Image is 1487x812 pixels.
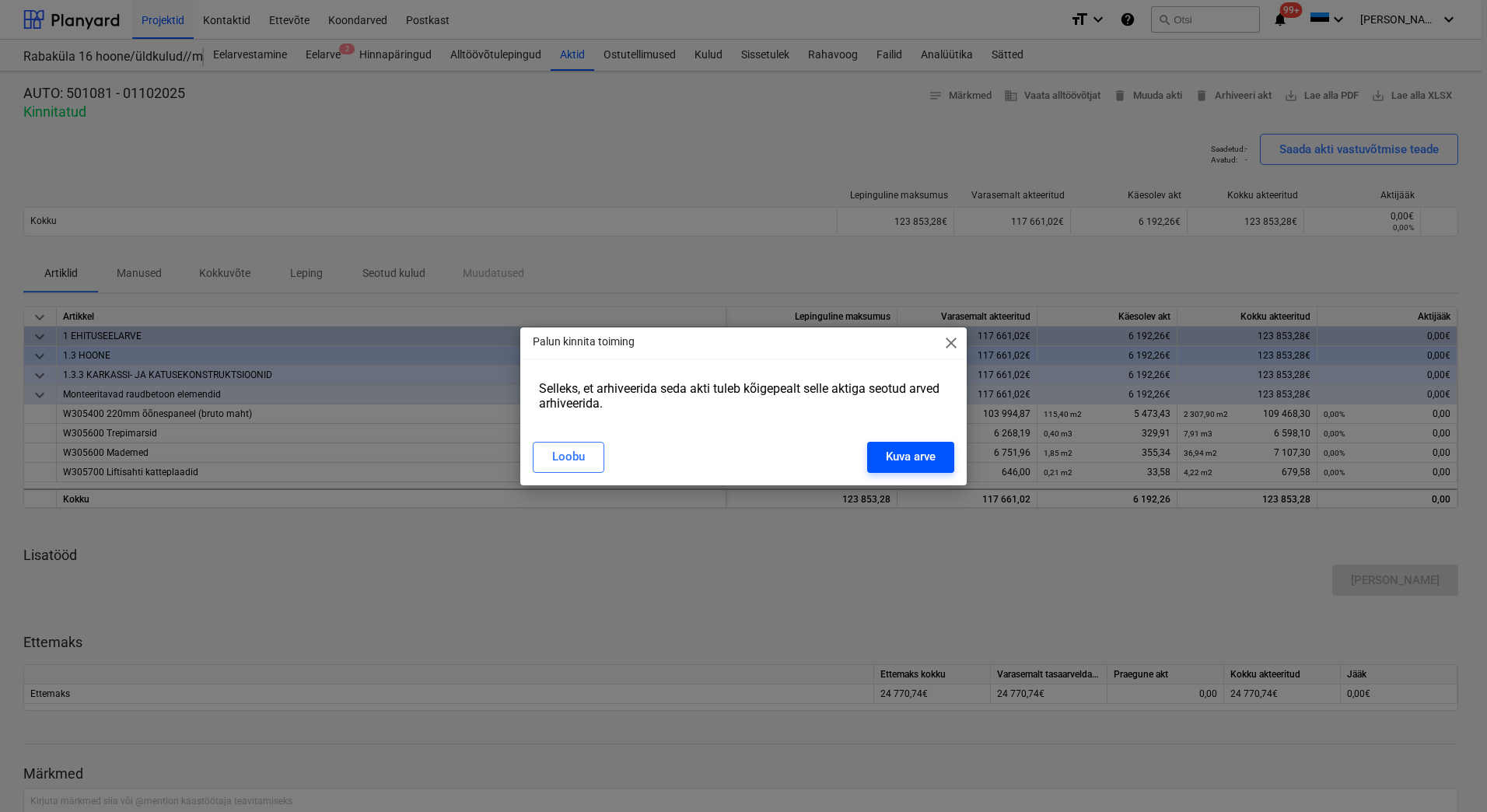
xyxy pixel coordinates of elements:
div: Kuva arve [886,446,936,467]
iframe: Chat Widget [1409,737,1487,812]
div: Loobu [552,446,585,467]
button: Kuva arve [867,442,954,473]
button: Loobu [533,442,604,473]
span: close [942,334,960,352]
p: Palun kinnita toiming [533,334,635,350]
div: Selleks, et arhiveerida seda akti tuleb kõigepealt selle aktiga seotud arved arhiveerida. [533,375,954,417]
